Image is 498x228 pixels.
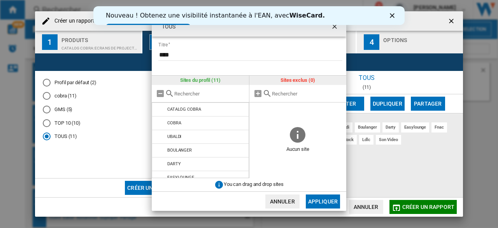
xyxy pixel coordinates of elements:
[167,161,181,166] div: DARTY
[249,144,347,156] span: Aucun site
[272,91,343,97] input: Rechercher
[174,91,245,97] input: Rechercher
[331,23,340,32] ng-md-icon: getI18NText('BUTTONS.CLOSE_DIALOG')
[328,19,343,35] button: getI18NText('BUTTONS.CLOSE_DIALOG')
[224,182,284,187] span: You can drag and drop sites
[158,23,175,31] h4: TOUS
[167,120,181,125] div: COBRA
[93,6,405,25] iframe: Intercom live chat bannière
[249,76,347,85] div: Sites exclus (0)
[306,194,340,209] button: Appliquer
[156,89,165,98] md-icon: Tout retirer
[12,18,97,27] a: Essayez dès maintenant !
[167,175,194,180] div: EASYLOUNGE
[167,107,201,112] div: CATALOG COBRA
[167,134,181,139] div: UBALDI
[167,148,192,153] div: BOULANGER
[265,194,300,209] button: Annuler
[253,89,263,98] md-icon: Tout ajouter
[296,7,304,12] div: Fermer
[152,76,249,85] div: Sites du profil (11)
